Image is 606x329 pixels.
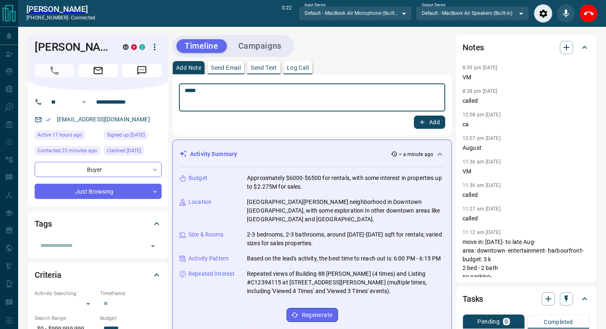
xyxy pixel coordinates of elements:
[505,319,508,324] p: 0
[100,315,162,322] p: Budget:
[463,167,590,176] p: VM
[463,73,590,82] p: VM
[463,191,590,199] p: called
[139,44,145,50] div: condos.ca
[35,265,162,285] div: Criteria
[45,117,51,123] svg: Email Verified
[188,254,229,263] p: Activity Pattern
[122,64,162,77] span: Message
[190,150,237,159] p: Activity Summary
[107,131,145,139] span: Signed up [DATE]
[282,4,292,23] p: 0:22
[463,65,498,71] p: 8:39 pm [DATE]
[35,64,74,77] span: Call
[247,254,441,263] p: Based on the lead's activity, the best time to reach out is: 6:00 PM - 6:15 PM
[544,319,573,325] p: Completed
[463,144,590,152] p: August
[463,182,500,188] p: 11:36 am [DATE]
[188,174,207,182] p: Budget
[416,6,529,20] div: Default - MacBook Air Speakers (Built-in)
[35,162,162,177] div: Buyer
[477,319,500,324] p: Pending
[188,270,235,278] p: Repeated Interest
[176,65,201,71] p: Add Note
[463,238,590,281] p: move in: [DATE]- to late Aug- area: downtown- entertainment- harbourfront- budget: 3 k 2 bed - 2 ...
[35,315,96,322] p: Search Range:
[38,147,97,155] span: Contacted 25 minutes ago
[463,135,500,141] p: 12:07 pm [DATE]
[463,112,500,118] p: 12:08 pm [DATE]
[463,88,498,94] p: 8:38 pm [DATE]
[26,14,95,21] p: [PHONE_NUMBER] -
[247,230,445,248] p: 2-3 bedrooms, 2-3 bathrooms, around [DATE]-[DATE] sqft for rentals; varied sizes for sales proper...
[35,130,100,142] div: Sun Sep 14 2025
[251,65,277,71] p: Send Text
[463,159,500,165] p: 11:36 am [DATE]
[463,289,590,309] div: Tasks
[35,146,100,158] div: Mon Sep 15 2025
[299,6,412,20] div: Default - MacBook Air Microphone (Built-in)
[107,147,141,155] span: Claimed [DATE]
[463,97,590,105] p: called
[100,290,162,297] p: Timeframe:
[287,308,338,322] button: Regenerate
[422,2,445,8] label: Output Device
[463,41,484,54] h2: Notes
[463,230,500,235] p: 11:12 am [DATE]
[463,292,483,305] h2: Tasks
[78,64,118,77] span: Email
[463,120,590,129] p: ca
[534,4,552,23] div: Audio Settings
[26,4,95,14] a: [PERSON_NAME]
[35,217,52,230] h2: Tags
[35,268,61,282] h2: Criteria
[247,270,445,296] p: Repeated views of Building 88 [PERSON_NAME] (4 times) and Listing #C12394115 at [STREET_ADDRESS][...
[579,4,598,23] div: End Call
[179,147,445,162] div: Activity Summary< a minute ago
[79,97,89,107] button: Open
[38,131,82,139] span: Active 17 hours ago
[176,39,227,53] button: Timeline
[463,38,590,57] div: Notes
[230,39,290,53] button: Campaigns
[287,65,309,71] p: Log Call
[414,116,445,129] button: Add
[35,184,162,199] div: Just Browsing
[463,214,590,223] p: called
[557,4,575,23] div: Mute
[399,151,433,158] p: < a minute ago
[57,116,150,123] a: [EMAIL_ADDRESS][DOMAIN_NAME]
[71,15,95,21] span: connected
[188,198,211,206] p: Location
[188,230,224,239] p: Size & Rooms
[104,130,162,142] div: Wed Aug 09 2017
[147,240,159,252] button: Open
[35,40,110,54] h1: [PERSON_NAME]
[305,2,326,8] label: Input Device
[463,206,500,212] p: 11:27 am [DATE]
[247,174,445,191] p: Approximately $6000-$6500 for rentals, with some interest in properties up to $2.275M for sales.
[211,65,241,71] p: Send Email
[104,146,162,158] div: Tue Jul 09 2019
[247,198,445,224] p: [GEOGRAPHIC_DATA][PERSON_NAME] neighborhood in Downtown [GEOGRAPHIC_DATA], with some exploration ...
[131,44,137,50] div: property.ca
[35,214,162,234] div: Tags
[123,44,129,50] div: mrloft.ca
[35,290,96,297] p: Actively Searching:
